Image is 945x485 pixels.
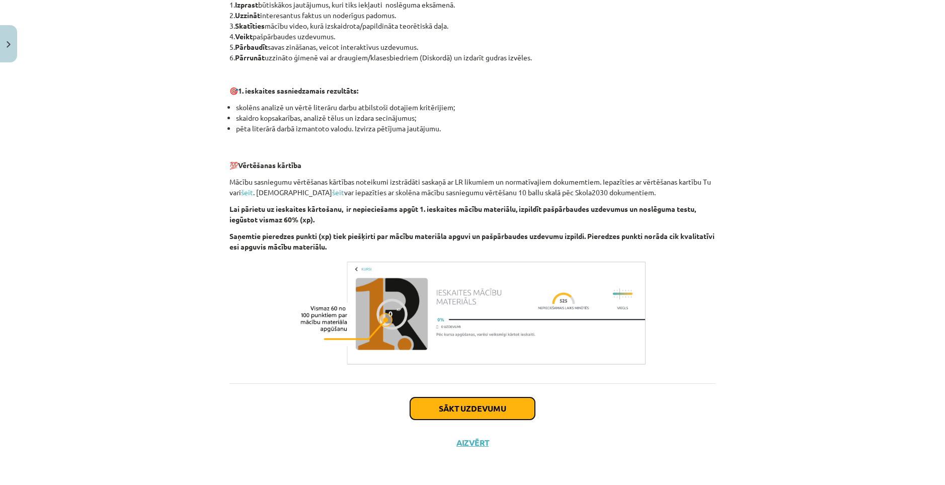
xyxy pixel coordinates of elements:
[235,21,265,30] b: Skatīties
[229,149,716,171] p: 💯
[7,41,11,48] img: icon-close-lesson-0947bae3869378f0d4975bcd49f059093ad1ed9edebbc8119c70593378902aed.svg
[238,160,301,170] b: Vērtēšanas kārtība
[235,42,268,51] b: Pārbaudīt
[235,32,253,41] b: Veikt
[238,86,358,95] strong: 1. ieskaites sasniedzamais rezultāts:
[236,102,716,113] li: skolēns analizē un vērtē literāru darbu atbilstoši dotajiem kritērijiem;
[229,86,716,96] p: 🎯
[235,11,260,20] b: Uzzināt
[229,231,715,251] b: Saņemtie pieredzes punkti (xp) tiek piešķirti par mācību materiāla apguvi un pašpārbaudes uzdevum...
[236,113,716,123] li: skaidro kopsakarības, analizē tēlus un izdara secinājumus;
[241,188,253,197] a: šeit
[235,53,265,62] b: Pārrunāt
[229,177,716,198] p: Mācību sasniegumu vērtēšanas kārtības noteikumi izstrādāti saskaņā ar LR likumiem un normatīvajie...
[332,188,344,197] a: šeit
[453,438,492,448] button: Aizvērt
[236,123,716,144] li: pēta literārā darbā izmantoto valodu. Izvirza pētījuma jautājumu.
[410,397,535,420] button: Sākt uzdevumu
[229,204,696,224] b: Lai pārietu uz ieskaites kārtošanu, ir nepieciešams apgūt 1. ieskaites mācību materiālu, izpildīt...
